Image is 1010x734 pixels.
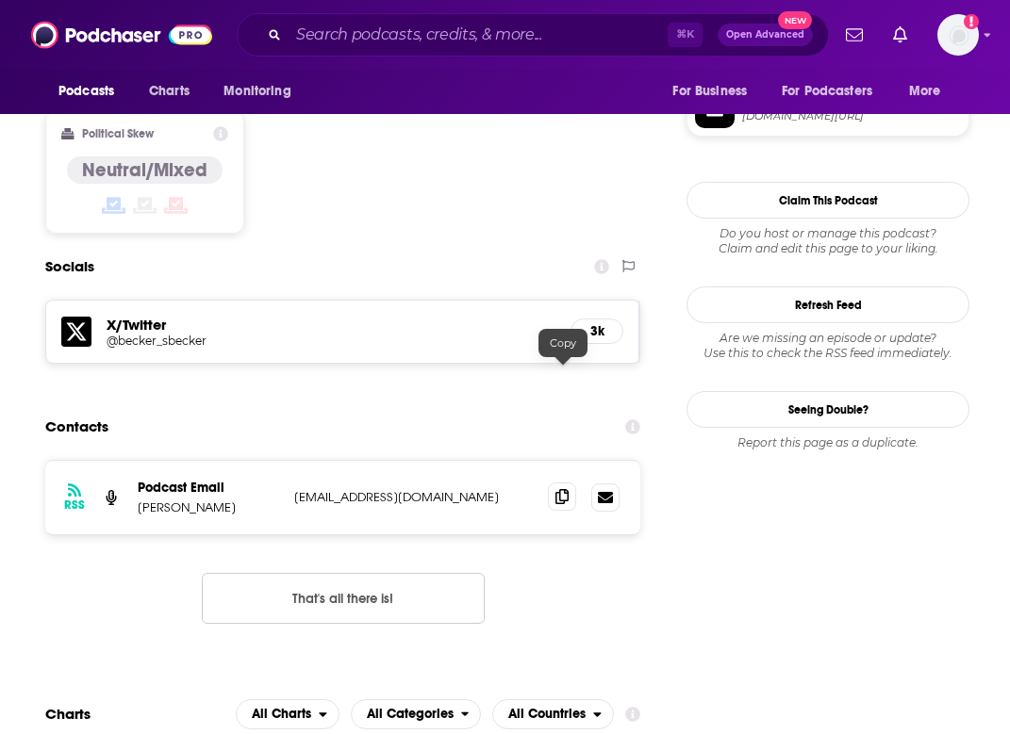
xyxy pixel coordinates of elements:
span: All Charts [252,708,311,721]
h2: Platforms [236,699,339,729]
button: open menu [770,73,900,109]
button: open menu [492,699,614,729]
button: open menu [210,73,315,109]
h4: Neutral/Mixed [82,158,207,182]
p: [EMAIL_ADDRESS][DOMAIN_NAME] [294,489,533,505]
span: All Categories [367,708,454,721]
span: All Countries [508,708,586,721]
span: For Business [672,78,747,105]
h2: Countries [492,699,614,729]
span: New [778,11,812,29]
button: open menu [45,73,139,109]
span: Logged in as cmand-c [937,14,979,56]
a: @becker_sbecker [107,334,555,348]
div: Are we missing an episode or update? Use this to check the RSS feed immediately. [687,331,969,361]
button: Open AdvancedNew [718,24,813,46]
button: Refresh Feed [687,286,969,323]
button: open menu [351,699,482,729]
span: For Podcasters [782,78,872,105]
p: [PERSON_NAME] [138,499,279,515]
img: Podchaser - Follow, Share and Rate Podcasts [31,17,212,53]
h3: RSS [64,497,85,513]
div: Claim and edit this page to your liking. [687,226,969,256]
a: Charts [137,73,201,109]
span: Monitoring [224,78,290,105]
a: Show notifications dropdown [838,19,870,51]
a: Seeing Double? [687,391,969,428]
div: Search podcasts, credits, & more... [237,13,829,57]
span: Podcasts [58,78,114,105]
h5: X/Twitter [107,316,555,334]
input: Search podcasts, credits, & more... [289,20,668,50]
span: twitter.com/becker_sbecker [742,109,961,123]
button: Claim This Podcast [687,182,969,219]
h2: Political Skew [82,127,154,140]
p: Podcast Email [138,480,279,496]
a: Show notifications dropdown [886,19,915,51]
h5: 3k [587,323,607,339]
button: Nothing here. [202,573,485,624]
h2: Categories [351,699,482,729]
button: open menu [236,699,339,729]
span: ⌘ K [668,23,703,47]
div: Report this page as a duplicate. [687,435,969,450]
h2: Contacts [45,409,108,445]
div: Copy [538,329,588,357]
span: Do you host or manage this podcast? [687,226,969,241]
span: Charts [149,78,190,105]
button: open menu [896,73,965,109]
h2: Charts [45,705,91,723]
h2: Socials [45,249,94,285]
span: More [909,78,941,105]
h5: @becker_sbecker [107,334,408,348]
img: User Profile [937,14,979,56]
svg: Add a profile image [964,14,979,29]
span: Open Advanced [726,30,804,40]
button: Show profile menu [937,14,979,56]
button: open menu [659,73,770,109]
